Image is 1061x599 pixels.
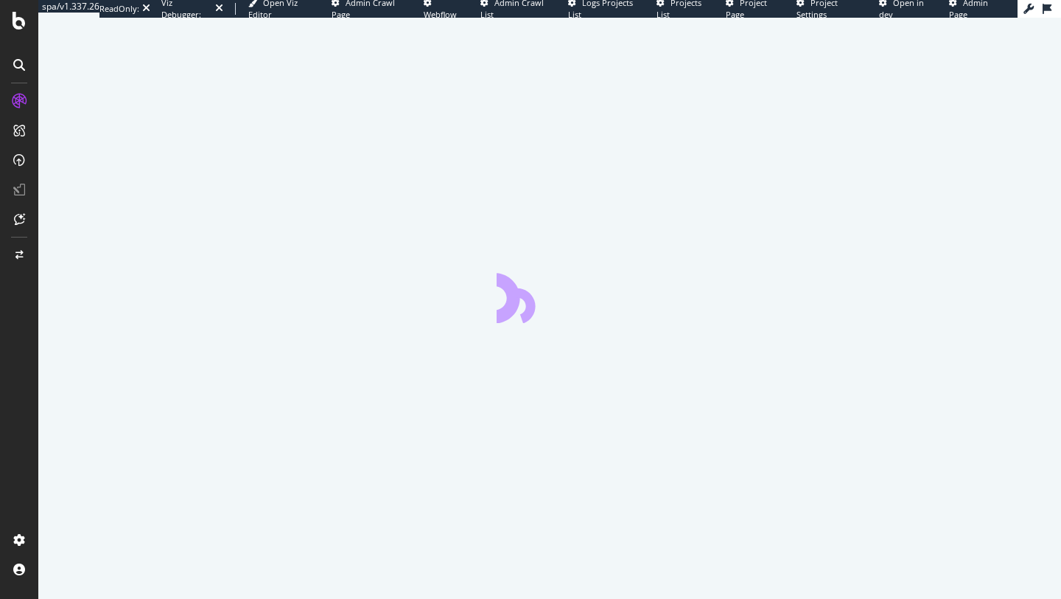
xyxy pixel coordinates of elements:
span: Webflow [424,9,457,20]
div: ReadOnly: [99,3,139,15]
div: animation [497,270,603,323]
